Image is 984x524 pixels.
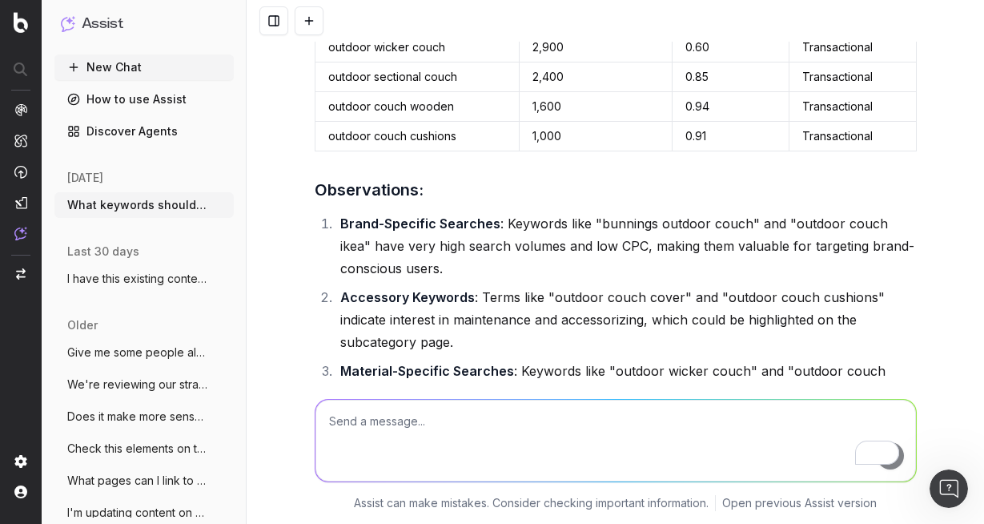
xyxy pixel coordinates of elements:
[16,268,26,280] img: Switch project
[354,495,709,511] p: Assist can make mistakes. Consider checking important information.
[67,505,208,521] span: I'm updating content on a Kids Beds page
[61,16,75,31] img: Assist
[54,266,234,292] button: I have this existing content for a Samsu
[340,216,500,232] strong: Brand-Specific Searches
[520,122,673,151] td: 1,000
[67,271,208,287] span: I have this existing content for a Samsu
[789,122,916,151] td: Transactional
[315,92,520,122] td: outdoor couch wooden
[520,33,673,62] td: 2,900
[14,486,27,498] img: My account
[673,122,789,151] td: 0.91
[67,345,208,361] span: Give me some people also asked questions
[520,92,673,122] td: 1,600
[67,441,208,457] span: Check this elements on this page for SEO
[54,468,234,494] button: What pages can I link to from: [URL]
[54,54,234,80] button: New Chat
[335,286,917,353] li: : Terms like "outdoor couch cover" and "outdoor couch cushions" indicate interest in maintenance ...
[673,92,789,122] td: 0.94
[722,495,877,511] a: Open previous Assist version
[789,92,916,122] td: Transactional
[82,13,123,35] h1: Assist
[54,87,234,112] a: How to use Assist
[14,165,27,179] img: Activation
[14,103,27,116] img: Analytics
[930,470,968,508] iframe: Intercom live chat
[315,62,520,92] td: outdoor sectional couch
[67,317,98,333] span: older
[789,62,916,92] td: Transactional
[54,192,234,218] button: What keywords should I target for an out
[340,363,514,379] strong: Material-Specific Searches
[14,134,27,147] img: Intelligence
[315,400,916,482] textarea: To enrich screen reader interactions, please activate Accessibility in Grammarly extension settings
[67,197,208,213] span: What keywords should I target for an out
[14,12,28,33] img: Botify logo
[67,170,103,186] span: [DATE]
[67,377,208,393] span: We're reviewing our strategy for Buying
[54,372,234,397] button: We're reviewing our strategy for Buying
[54,340,234,365] button: Give me some people also asked questions
[520,62,673,92] td: 2,400
[315,122,520,151] td: outdoor couch cushions
[54,119,234,144] a: Discover Agents
[67,244,139,260] span: last 30 days
[673,62,789,92] td: 0.85
[315,177,917,203] h3: Observations:
[54,436,234,462] button: Check this elements on this page for SEO
[335,360,917,405] li: : Keywords like "outdoor wicker couch" and "outdoor couch wooden" target users looking for specif...
[335,212,917,280] li: : Keywords like "bunnings outdoor couch" and "outdoor couch ikea" have very high search volumes a...
[14,196,27,209] img: Studio
[67,473,208,489] span: What pages can I link to from: [URL]
[14,227,27,240] img: Assist
[789,33,916,62] td: Transactional
[14,455,27,468] img: Setting
[61,13,227,35] button: Assist
[54,404,234,429] button: Does it make more sense for the category
[673,33,789,62] td: 0.60
[340,289,475,305] strong: Accessory Keywords
[315,33,520,62] td: outdoor wicker couch
[67,409,208,425] span: Does it make more sense for the category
